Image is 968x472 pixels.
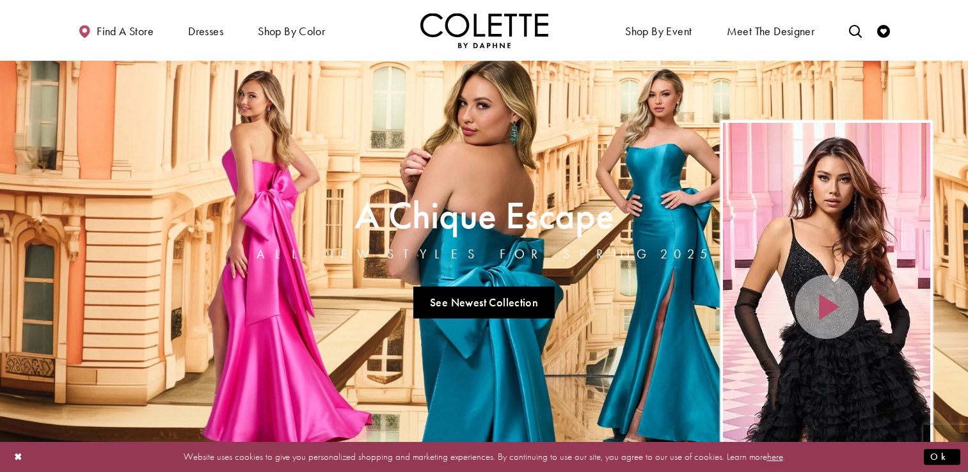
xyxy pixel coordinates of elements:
img: Colette by Daphne [420,13,548,48]
span: Meet the designer [727,25,815,38]
p: Website uses cookies to give you personalized shopping and marketing experiences. By continuing t... [92,448,876,466]
a: See Newest Collection A Chique Escape All New Styles For Spring 2025 [413,287,555,319]
span: Find a store [97,25,154,38]
button: Submit Dialog [924,449,960,465]
span: Shop By Event [625,25,692,38]
span: Shop by color [258,25,325,38]
button: Close Dialog [8,446,29,468]
a: here [767,450,783,463]
span: Shop by color [255,13,328,48]
a: Check Wishlist [874,13,893,48]
a: Visit Home Page [420,13,548,48]
span: Shop By Event [622,13,695,48]
a: Toggle search [846,13,865,48]
ul: Slider Links [253,281,716,324]
a: Meet the designer [724,13,818,48]
a: Find a store [75,13,157,48]
span: Dresses [188,25,223,38]
span: Dresses [185,13,226,48]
